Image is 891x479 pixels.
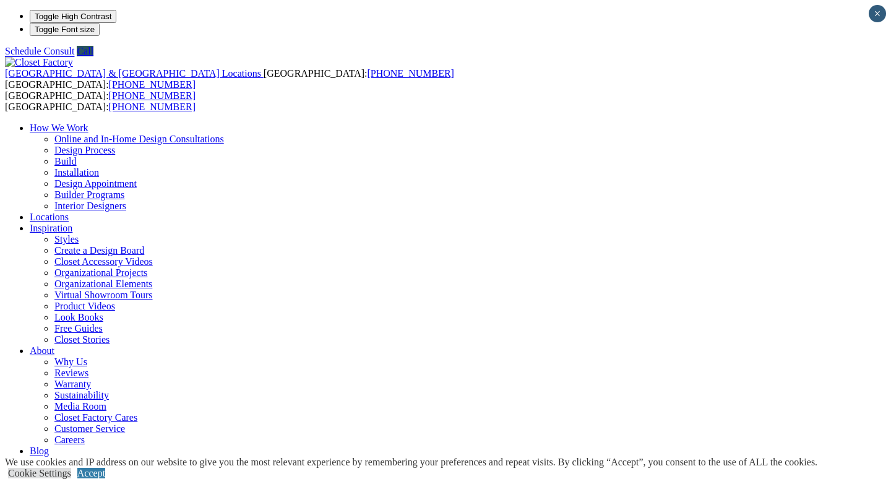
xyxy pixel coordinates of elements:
[54,178,137,189] a: Design Appointment
[54,301,115,311] a: Product Videos
[54,234,79,244] a: Styles
[30,212,69,222] a: Locations
[30,10,116,23] button: Toggle High Contrast
[54,256,153,267] a: Closet Accessory Videos
[54,368,88,378] a: Reviews
[54,201,126,211] a: Interior Designers
[5,46,74,56] a: Schedule Consult
[54,356,87,367] a: Why Us
[54,390,109,400] a: Sustainability
[54,267,147,278] a: Organizational Projects
[54,156,77,166] a: Build
[54,323,103,334] a: Free Guides
[54,245,144,256] a: Create a Design Board
[30,446,49,456] a: Blog
[5,90,196,112] span: [GEOGRAPHIC_DATA]: [GEOGRAPHIC_DATA]:
[8,468,71,478] a: Cookie Settings
[54,189,124,200] a: Builder Programs
[54,145,115,155] a: Design Process
[77,46,93,56] a: Call
[77,468,105,478] a: Accept
[54,312,103,322] a: Look Books
[54,134,224,144] a: Online and In-Home Design Consultations
[30,123,88,133] a: How We Work
[109,90,196,101] a: [PHONE_NUMBER]
[54,423,125,434] a: Customer Service
[5,68,264,79] a: [GEOGRAPHIC_DATA] & [GEOGRAPHIC_DATA] Locations
[109,79,196,90] a: [PHONE_NUMBER]
[5,68,454,90] span: [GEOGRAPHIC_DATA]: [GEOGRAPHIC_DATA]:
[367,68,454,79] a: [PHONE_NUMBER]
[54,434,85,445] a: Careers
[54,167,99,178] a: Installation
[109,101,196,112] a: [PHONE_NUMBER]
[5,68,261,79] span: [GEOGRAPHIC_DATA] & [GEOGRAPHIC_DATA] Locations
[869,5,886,22] button: Close
[30,345,54,356] a: About
[5,57,73,68] img: Closet Factory
[54,278,152,289] a: Organizational Elements
[30,223,72,233] a: Inspiration
[35,12,111,21] span: Toggle High Contrast
[35,25,95,34] span: Toggle Font size
[5,457,817,468] div: We use cookies and IP address on our website to give you the most relevant experience by remember...
[54,334,110,345] a: Closet Stories
[54,412,137,423] a: Closet Factory Cares
[54,379,91,389] a: Warranty
[54,401,106,412] a: Media Room
[54,290,153,300] a: Virtual Showroom Tours
[30,23,100,36] button: Toggle Font size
